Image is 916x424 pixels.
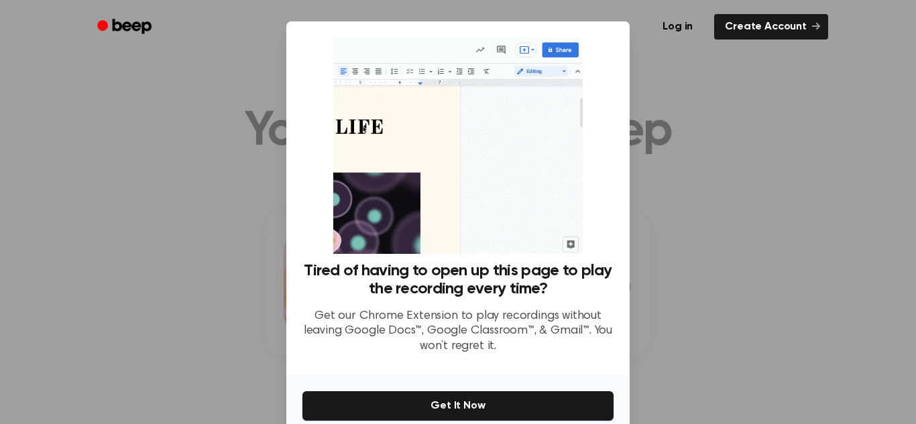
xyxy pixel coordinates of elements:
a: Log in [649,11,706,42]
a: Create Account [714,14,828,40]
p: Get our Chrome Extension to play recordings without leaving Google Docs™, Google Classroom™, & Gm... [302,309,614,354]
button: Get It Now [302,391,614,421]
h3: Tired of having to open up this page to play the recording every time? [302,262,614,298]
img: Beep extension in action [333,38,582,254]
a: Beep [88,14,164,40]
